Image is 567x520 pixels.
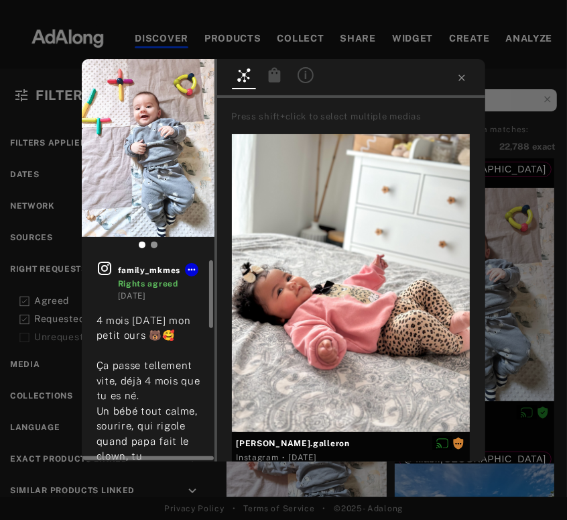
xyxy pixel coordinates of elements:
time: 2025-04-14T10:51:36.000Z [288,453,316,462]
button: Disable diffusion on this media [432,436,452,450]
span: family_mkmes [118,264,200,276]
div: Instagram [236,452,278,464]
img: INS_DO5fkwzjEQA_0 [82,59,215,237]
span: Rights agreed [118,279,178,289]
span: Rights requested [452,438,464,448]
div: Press shift+click to select multiple medias [231,110,481,123]
span: [PERSON_NAME].galleron [236,437,466,450]
time: 2025-09-22T08:46:49.000Z [118,291,146,301]
span: · [282,452,286,463]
